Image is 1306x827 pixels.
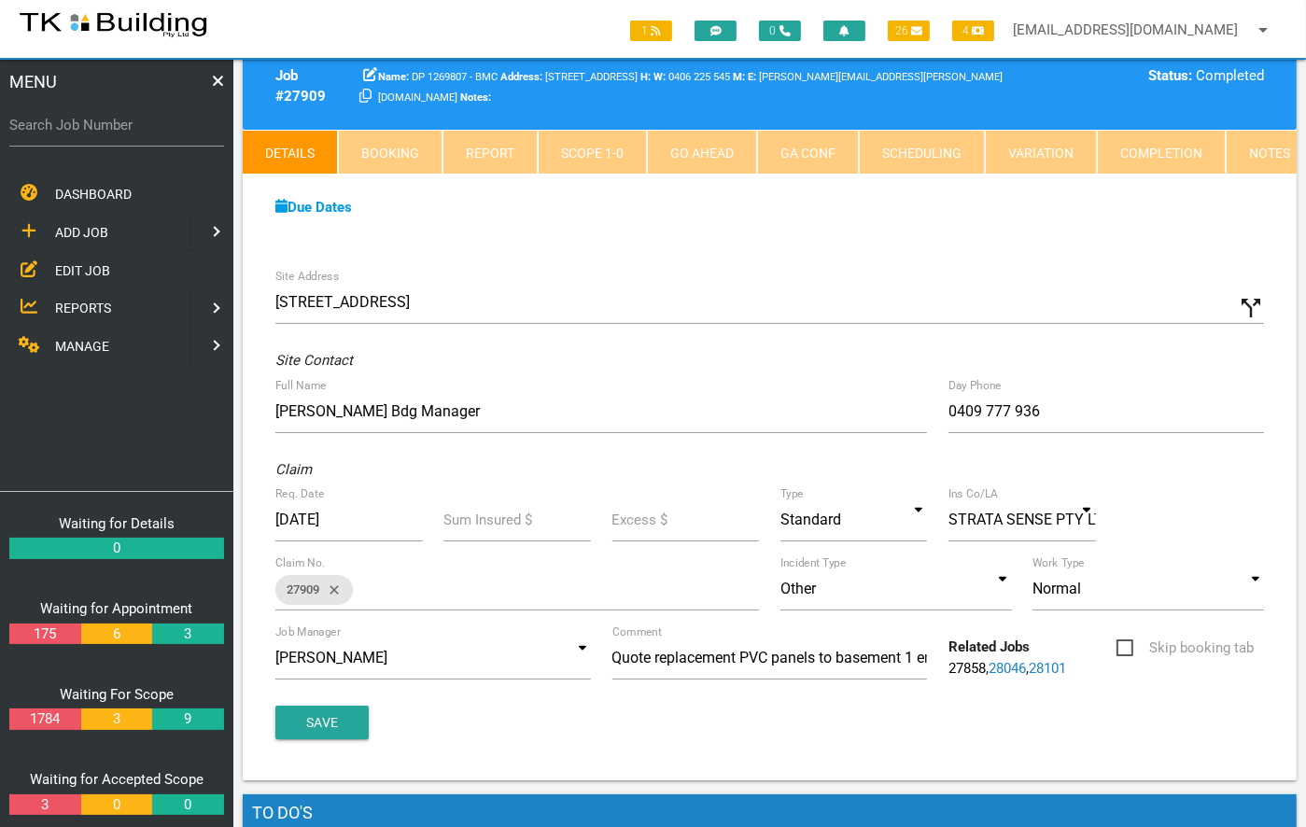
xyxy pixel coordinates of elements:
[653,71,730,83] span: 0406 225 545
[948,485,999,502] label: Ins Co/LA
[780,485,804,502] label: Type
[338,130,442,175] a: Booking
[275,461,312,478] i: Claim
[948,660,986,677] a: 27858
[1029,660,1066,677] a: 28101
[460,91,491,104] b: Notes:
[275,485,324,502] label: Req. Date
[938,637,1106,679] div: , ,
[9,115,224,136] label: Search Job Number
[1032,554,1085,571] label: Work Type
[152,624,223,645] a: 3
[59,515,175,532] a: Waiting for Details
[30,771,204,788] a: Waiting for Accepted Scope
[275,377,326,394] label: Full Name
[275,706,369,739] button: Save
[378,71,409,83] b: Name:
[989,660,1026,677] a: 28046
[359,88,372,105] a: Click here copy customer information.
[55,301,111,315] span: REPORTS
[243,130,338,175] a: Details
[1097,130,1226,175] a: Completion
[647,130,757,175] a: Go Ahead
[443,510,532,531] label: Sum Insured $
[653,71,666,83] b: W:
[55,187,132,202] span: DASHBOARD
[275,554,326,571] label: Claim No.
[81,708,152,730] a: 3
[60,686,174,703] a: Waiting For Scope
[275,575,353,605] div: 27909
[612,624,662,640] label: Comment
[780,554,846,571] label: Incident Type
[275,624,341,640] label: Job Manager
[81,794,152,816] a: 0
[55,339,109,354] span: MANAGE
[55,262,110,277] span: EDIT JOB
[888,21,930,41] span: 26
[612,510,668,531] label: Excess $
[757,130,859,175] a: GA Conf
[378,71,498,83] span: DP 1269807 - BMC
[9,794,80,816] a: 3
[1148,67,1192,84] b: Status:
[41,600,193,617] a: Waiting for Appointment
[500,71,542,83] b: Address:
[275,352,353,369] i: Site Contact
[538,130,647,175] a: Scope 1-0
[319,575,342,605] i: close
[1237,294,1265,322] i: Click to show custom address field
[275,268,339,285] label: Site Address
[640,71,651,83] b: H:
[948,377,1002,394] label: Day Phone
[9,624,80,645] a: 175
[948,638,1030,655] b: Related Jobs
[55,225,108,240] span: ADD JOB
[630,21,672,41] span: 1
[9,708,80,730] a: 1784
[759,21,801,41] span: 0
[1032,65,1264,87] div: Completed
[748,71,756,83] b: E:
[152,794,223,816] a: 0
[19,9,208,39] img: s3file
[442,130,538,175] a: Report
[985,130,1097,175] a: Variation
[1116,637,1254,660] span: Skip booking tab
[9,69,57,94] span: MENU
[9,538,224,559] a: 0
[500,71,638,83] span: [STREET_ADDRESS]
[275,199,352,216] a: Due Dates
[952,21,994,41] span: 4
[81,624,152,645] a: 6
[733,71,745,83] b: M:
[275,67,326,105] b: Job # 27909
[152,708,223,730] a: 9
[859,130,985,175] a: Scheduling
